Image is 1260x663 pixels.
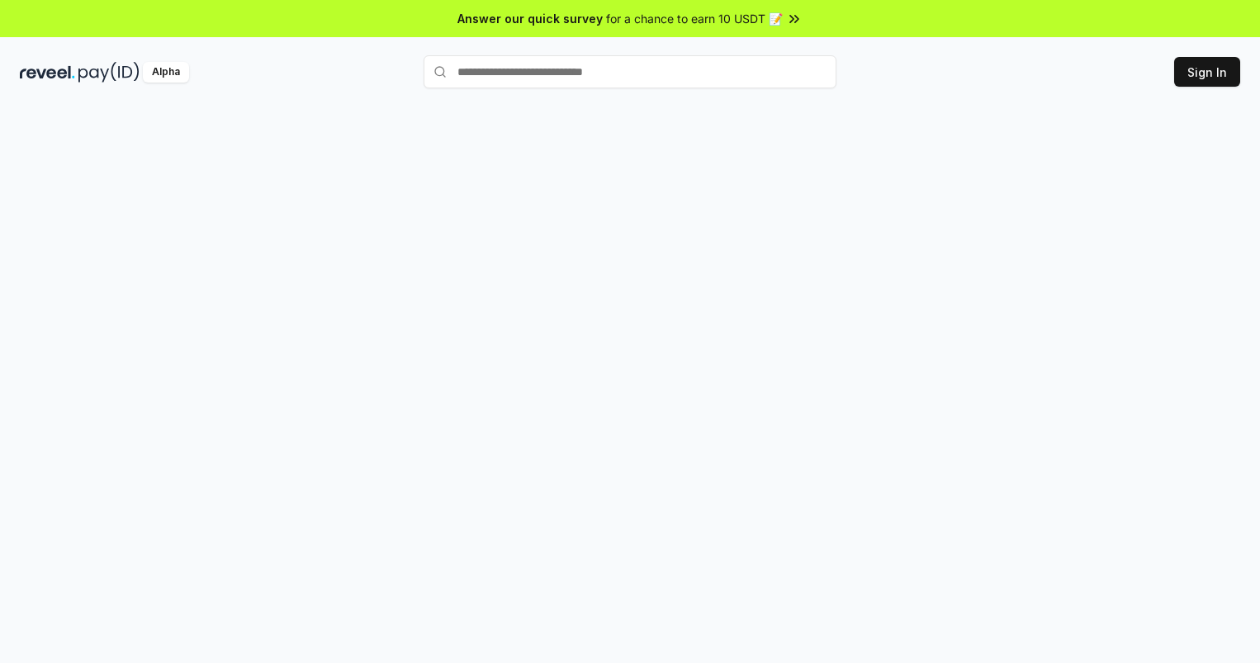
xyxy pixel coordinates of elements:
img: pay_id [78,62,140,83]
span: Answer our quick survey [457,10,603,27]
img: reveel_dark [20,62,75,83]
div: Alpha [143,62,189,83]
button: Sign In [1174,57,1240,87]
span: for a chance to earn 10 USDT 📝 [606,10,783,27]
